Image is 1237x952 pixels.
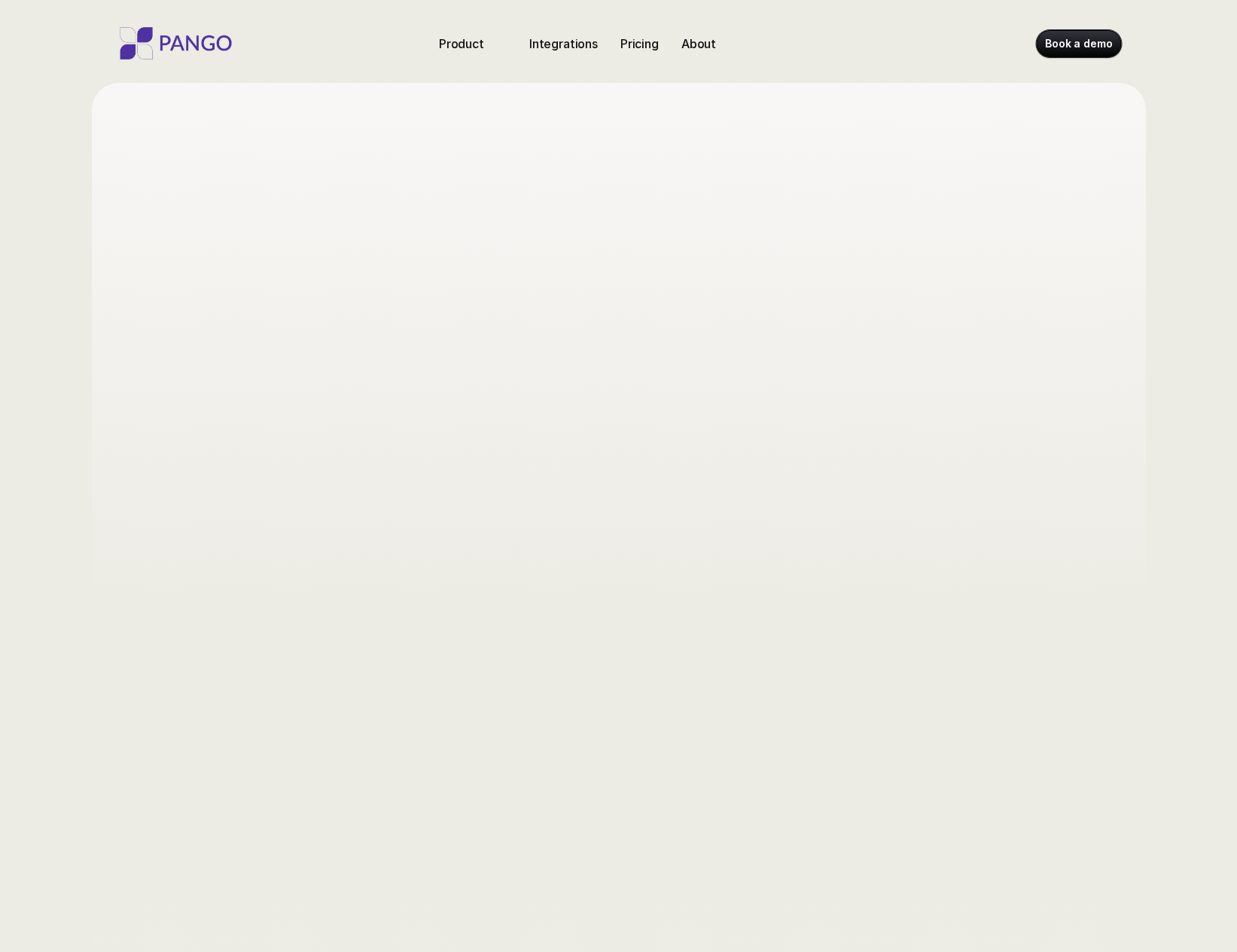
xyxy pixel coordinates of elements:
a: Book a demo [1036,30,1121,57]
a: Pricing [614,32,665,56]
p: Pricing [620,35,659,53]
a: Integrations [523,32,604,56]
button: Previous [726,322,748,344]
a: About [675,32,722,56]
img: Back Arrow [726,322,748,344]
p: Integrations [529,35,598,53]
img: Next Arrow [1018,322,1040,344]
button: Next [1018,322,1040,344]
p: About [681,35,716,53]
p: Book a demo [1045,36,1112,51]
p: Product [439,35,484,53]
